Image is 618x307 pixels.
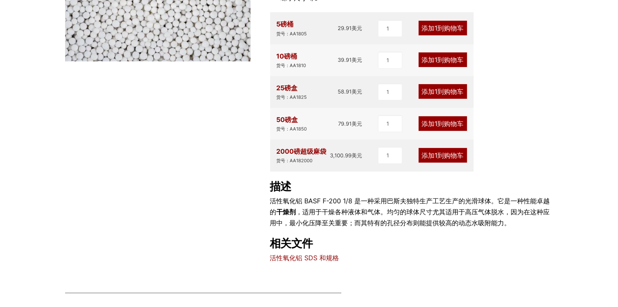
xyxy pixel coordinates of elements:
[270,208,550,227] font: ，适用于干燥各种液体和气体。均匀的球体尺寸尤其适用于高压气体脱水，因为在这种应用中，最小化压降至关重要；而其特有的孔径分布则能提供较高的动态水吸附能力。
[277,115,298,124] font: 50磅盒
[338,25,352,31] font: 29.91
[422,24,435,32] font: 添加
[419,116,467,131] a: 添加1到购物车
[270,180,291,193] font: 描述
[352,120,362,127] font: 美元
[277,208,296,216] font: 干燥剂
[352,152,362,159] font: 美元
[338,57,352,63] font: 39.91
[270,254,339,262] a: 活性氧化铝 SDS 和规格
[419,21,467,35] a: 添加1到购物车
[352,25,362,31] font: 美元
[338,120,352,127] font: 79.91
[419,84,467,99] a: 添加1到购物车
[435,120,438,128] font: 1
[277,147,327,155] font: 2000磅超级麻袋
[435,24,438,32] font: 1
[438,87,464,96] font: 到购物车
[330,152,352,159] font: 3,100.99
[422,151,435,159] font: 添加
[277,126,307,132] font: 货号：AA1850
[277,52,297,60] font: 10磅桶
[277,20,294,28] font: 5磅桶
[277,84,298,92] font: 25磅盒
[438,24,464,32] font: 到购物车
[438,120,464,128] font: 到购物车
[438,151,464,159] font: 到购物车
[422,56,435,64] font: 添加
[422,120,435,128] font: 添加
[277,31,307,37] font: 货号：AA1805
[277,158,313,163] font: 货号：AA182000
[277,94,307,100] font: 货号：AA1825
[352,57,362,63] font: 美元
[270,237,312,250] font: 相关文件
[422,87,435,96] font: 添加
[435,56,438,64] font: 1
[338,88,352,95] font: 58.91
[438,56,464,64] font: 到购物车
[435,87,438,96] font: 1
[419,52,467,67] a: 添加1到购物车
[435,151,438,159] font: 1
[277,63,306,68] font: 货号：AA1810
[419,148,467,163] a: 添加1到购物车
[352,88,362,95] font: 美元
[270,197,550,216] font: 活性氧化铝 BASF F-200 1/8 是一种采用巴斯夫独特生产工艺生产的光滑球体。它是一种性能卓越的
